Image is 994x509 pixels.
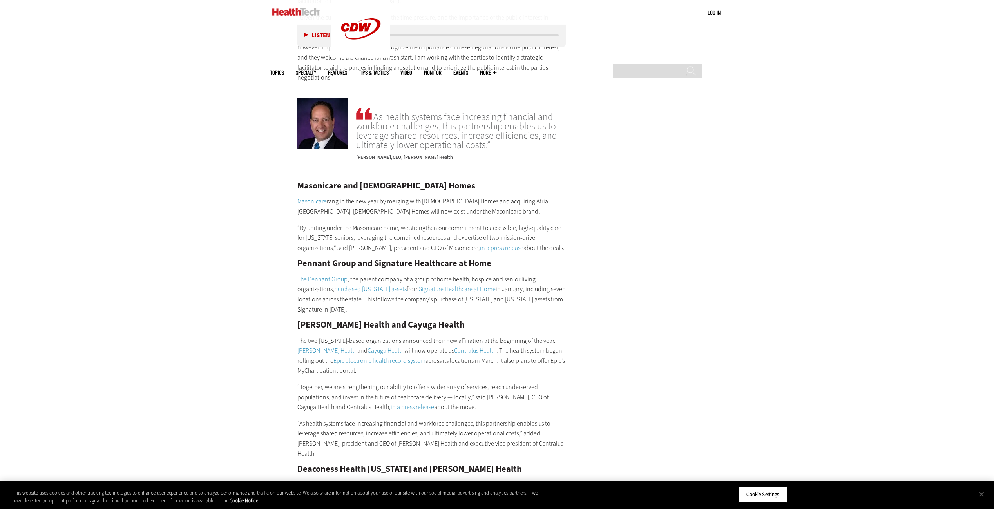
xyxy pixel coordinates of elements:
a: Signature Healthcare at Home [419,285,496,293]
a: The Pennant Group [297,275,348,283]
h2: Deaconess Health [US_STATE] and [PERSON_NAME] Health [297,465,566,473]
span: Topics [270,70,284,76]
span: More [480,70,496,76]
span: As health systems face increasing financial and workforce challenges, this partnership enables us... [356,106,566,150]
a: in a press release [391,403,434,411]
a: [PERSON_NAME] Health [297,346,357,355]
a: CDW [331,52,390,60]
p: “Together, we are strengthening our ability to offer a wider array of services, reach underserved... [297,382,566,412]
a: Features [328,70,347,76]
div: User menu [708,9,721,17]
h2: [PERSON_NAME] Health and Cayuga Health [297,321,566,329]
div: This website uses cookies and other tracking technologies to enhance user experience and to analy... [13,489,547,504]
a: Cayuga Health [368,346,404,355]
p: “By uniting under the Masonicare name, we strengthen our commitment to accessible, high-quality c... [297,223,566,253]
p: The two [US_STATE]-based organizations announced their new affiliation at the beginning of the ye... [297,336,566,376]
a: Log in [708,9,721,16]
a: Video [400,70,412,76]
a: Events [453,70,468,76]
a: Epic electronic health record system [333,357,425,365]
a: Masonicare [297,197,327,205]
span: [PERSON_NAME] [356,154,393,160]
button: Close [973,485,990,503]
h2: Masonicare and [DEMOGRAPHIC_DATA] Homes [297,181,566,190]
p: , the parent company of a group of home health, hospice and senior living organizations, from in ... [297,274,566,314]
a: Deaconess Health [US_STATE] [432,481,507,489]
a: in a press release [480,244,523,252]
p: rang in the new year by merging with [DEMOGRAPHIC_DATA] Homes and acquiring Atria [GEOGRAPHIC_DAT... [297,196,566,216]
a: MonITor [424,70,442,76]
a: More information about your privacy [230,497,258,504]
button: Cookie Settings [738,486,787,503]
a: [PERSON_NAME] Health [297,481,357,489]
p: “As health systems face increasing financial and workforce challenges, this partnership enables u... [297,418,566,458]
a: Centralus Health [454,346,496,355]
a: Tips & Tactics [359,70,389,76]
img: Jonathan Lawrence [297,98,348,149]
h2: Pennant Group and Signature Healthcare at Home [297,259,566,268]
span: Specialty [296,70,316,76]
a: purchased [US_STATE] assets [334,285,407,293]
p: CEO, [PERSON_NAME] Health [356,150,566,161]
img: Home [272,8,320,16]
